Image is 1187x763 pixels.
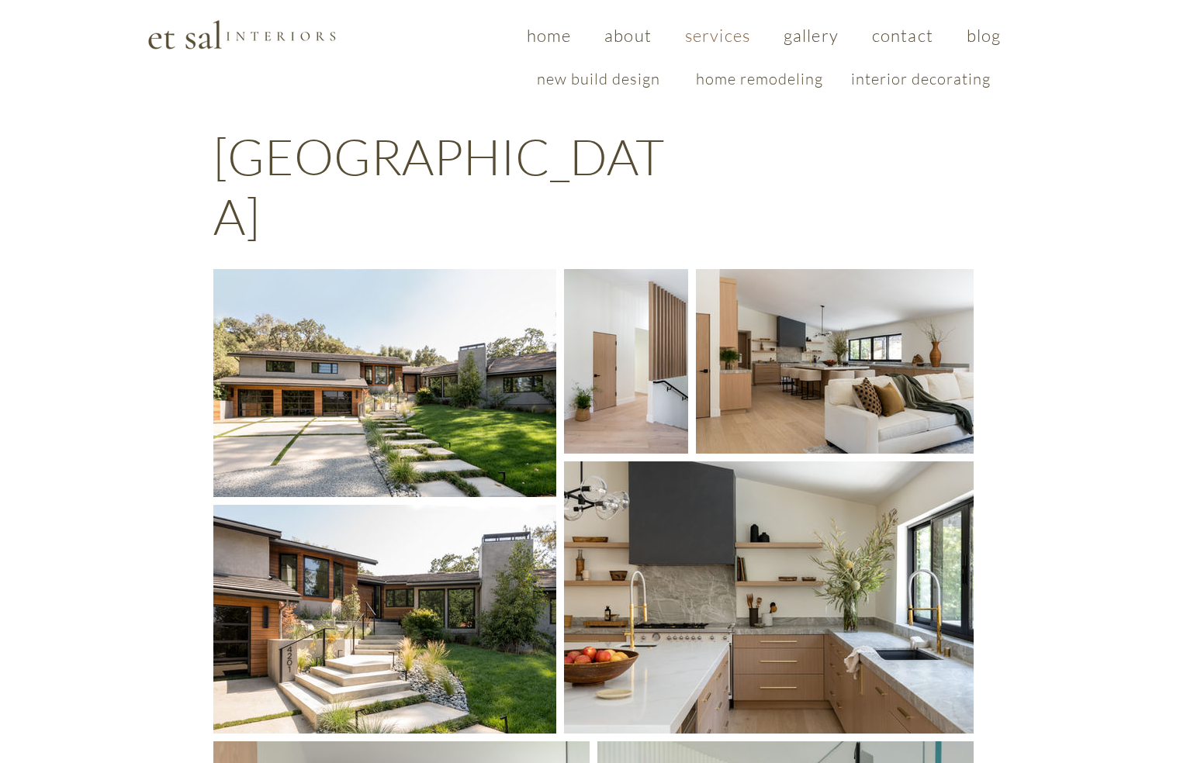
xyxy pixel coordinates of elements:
[696,69,823,88] span: home remodeling
[682,61,837,96] a: home remodeling
[696,269,974,454] img: Modern open concept living area with a large white sofa, centered in a room with light wood floor...
[564,269,688,454] img: Minimalist interior view showing a wooden door in a white wall setting, with a unique wooden slat...
[770,17,852,54] a: gallery
[527,25,571,46] span: home
[513,17,585,54] a: home
[967,25,1001,46] span: blog
[953,17,1015,54] a: blog
[858,17,946,54] a: contact
[147,19,337,50] img: Et Sal Logo
[537,69,660,88] span: new build design
[513,54,1015,104] div: services
[872,25,933,46] span: contact
[784,25,839,46] span: gallery
[513,17,1015,54] nav: Site
[591,17,666,54] a: about
[604,25,652,46] span: about
[685,25,750,46] span: services
[521,61,676,96] a: new build design
[851,69,991,88] span: interior decorating
[843,61,998,96] a: interior decorating
[671,17,763,54] a: services
[564,461,974,734] img: Close-up view of a modern kitchen with wooden cabinets, marble backsplash, and white countertops....
[213,126,679,246] h1: [GEOGRAPHIC_DATA]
